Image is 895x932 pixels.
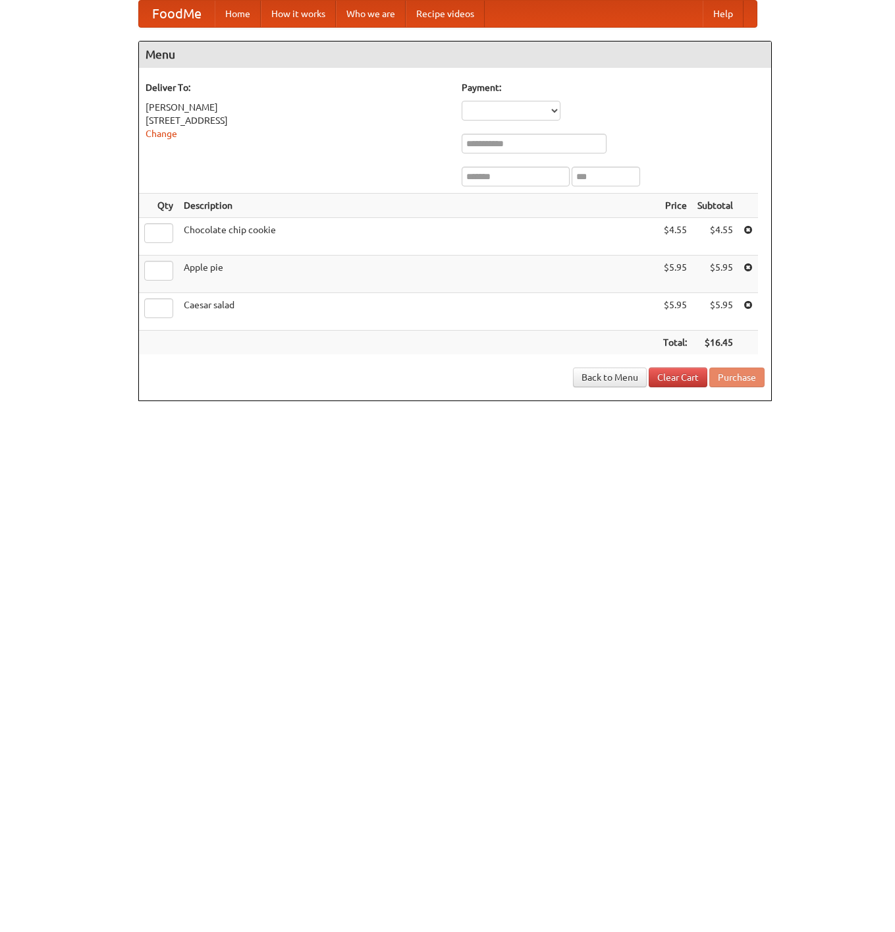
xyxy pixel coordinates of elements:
[146,114,448,127] div: [STREET_ADDRESS]
[146,101,448,114] div: [PERSON_NAME]
[215,1,261,27] a: Home
[146,81,448,94] h5: Deliver To:
[573,368,647,387] a: Back to Menu
[146,128,177,139] a: Change
[139,41,771,68] h4: Menu
[703,1,744,27] a: Help
[178,218,658,256] td: Chocolate chip cookie
[178,293,658,331] td: Caesar salad
[139,194,178,218] th: Qty
[178,256,658,293] td: Apple pie
[336,1,406,27] a: Who we are
[649,368,707,387] a: Clear Cart
[692,194,738,218] th: Subtotal
[658,293,692,331] td: $5.95
[462,81,765,94] h5: Payment:
[139,1,215,27] a: FoodMe
[261,1,336,27] a: How it works
[692,256,738,293] td: $5.95
[709,368,765,387] button: Purchase
[658,194,692,218] th: Price
[178,194,658,218] th: Description
[406,1,485,27] a: Recipe videos
[658,256,692,293] td: $5.95
[658,331,692,355] th: Total:
[658,218,692,256] td: $4.55
[692,331,738,355] th: $16.45
[692,218,738,256] td: $4.55
[692,293,738,331] td: $5.95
